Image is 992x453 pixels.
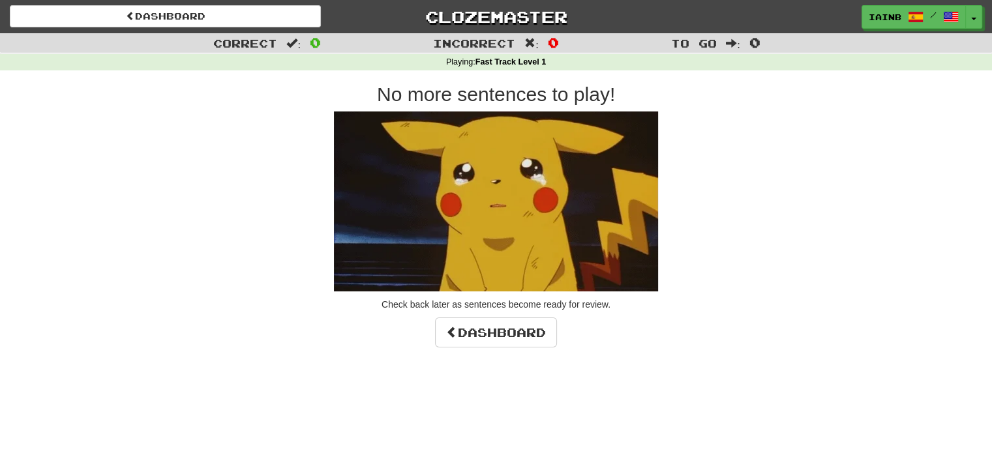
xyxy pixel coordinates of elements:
span: To go [671,37,717,50]
span: 0 [310,35,321,50]
a: Clozemaster [340,5,652,28]
strong: Fast Track Level 1 [475,57,547,66]
p: Check back later as sentences become ready for review. [125,298,868,311]
a: iainb / [862,5,966,29]
span: 0 [749,35,760,50]
span: Incorrect [433,37,515,50]
span: : [726,38,740,49]
span: Correct [213,37,277,50]
span: : [286,38,301,49]
span: : [524,38,539,49]
span: 0 [548,35,559,50]
a: Dashboard [10,5,321,27]
a: Dashboard [435,317,557,347]
span: / [930,10,937,20]
span: iainb [869,11,901,23]
h2: No more sentences to play! [125,83,868,105]
img: sad-pikachu.gif [334,111,658,291]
